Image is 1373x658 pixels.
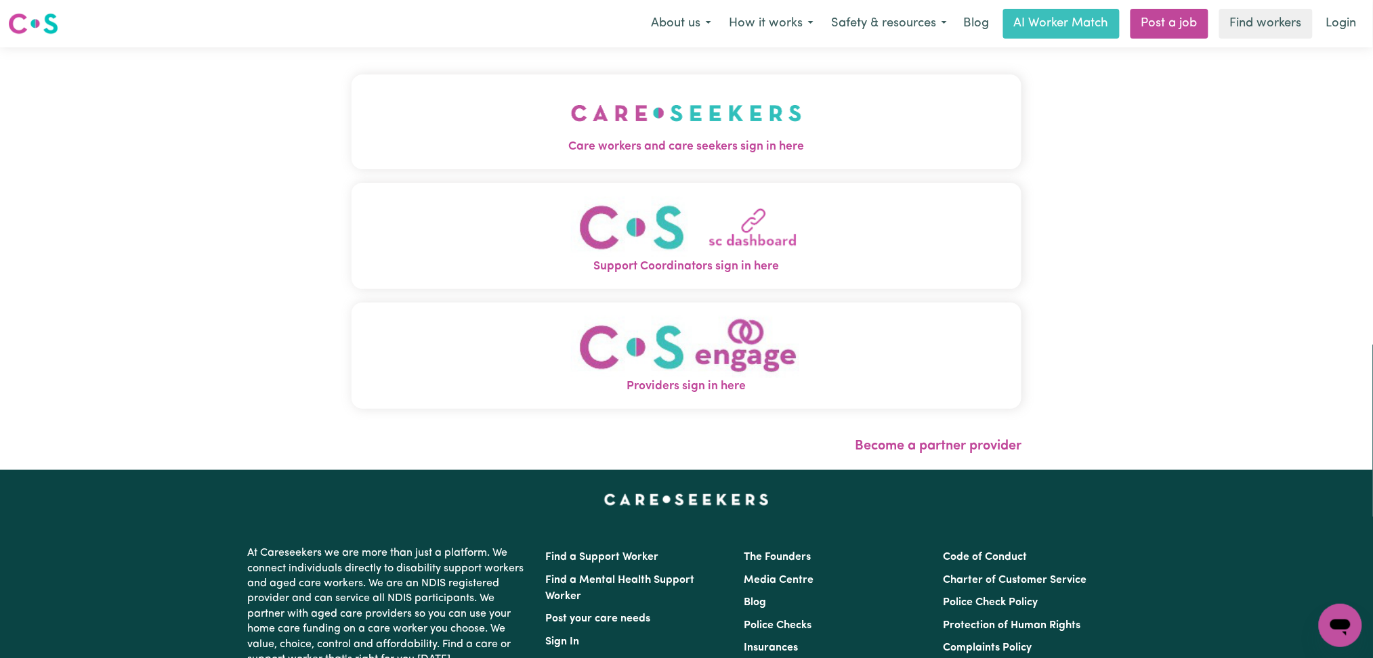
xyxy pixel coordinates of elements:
span: Care workers and care seekers sign in here [352,138,1022,156]
a: Media Centre [744,575,814,586]
span: Providers sign in here [352,378,1022,395]
a: Charter of Customer Service [943,575,1086,586]
a: Careseekers home page [604,494,769,505]
a: Police Check Policy [943,597,1038,608]
a: The Founders [744,552,811,563]
img: Careseekers logo [8,12,58,36]
a: Blog [744,597,767,608]
span: Support Coordinators sign in here [352,258,1022,276]
a: Find workers [1219,9,1313,39]
a: Find a Support Worker [546,552,659,563]
button: How it works [720,9,822,38]
a: Protection of Human Rights [943,620,1080,631]
button: Safety & resources [822,9,956,38]
button: Support Coordinators sign in here [352,183,1022,289]
a: Post a job [1131,9,1208,39]
a: Become a partner provider [855,439,1021,453]
a: Police Checks [744,620,812,631]
a: Complaints Policy [943,642,1032,653]
a: Code of Conduct [943,552,1027,563]
a: Insurances [744,642,799,653]
a: Find a Mental Health Support Worker [546,575,695,602]
a: Blog [956,9,998,39]
a: AI Worker Match [1003,9,1120,39]
a: Careseekers logo [8,8,58,39]
iframe: Button to launch messaging window [1319,604,1362,647]
button: Providers sign in here [352,303,1022,409]
a: Login [1318,9,1365,39]
button: About us [642,9,720,38]
button: Care workers and care seekers sign in here [352,74,1022,169]
a: Sign In [546,636,580,647]
a: Post your care needs [546,613,651,624]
